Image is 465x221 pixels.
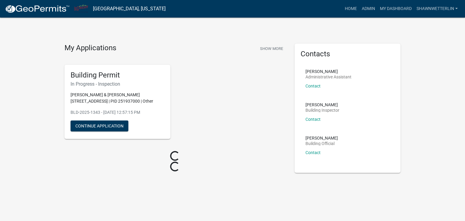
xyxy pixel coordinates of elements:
[93,4,166,14] a: [GEOGRAPHIC_DATA], [US_STATE]
[71,92,164,104] p: [PERSON_NAME] & [PERSON_NAME] [STREET_ADDRESS] | PID 251937000 | Other
[258,44,285,54] button: Show More
[342,3,359,15] a: Home
[359,3,378,15] a: Admin
[71,109,164,116] p: BLD-2025-1343 - [DATE] 12:57:15 PM
[71,81,164,87] h6: In Progress - Inspection
[305,136,338,140] p: [PERSON_NAME]
[305,117,321,122] a: Contact
[378,3,414,15] a: My Dashboard
[305,75,351,79] p: Administrative Assistant
[305,141,338,146] p: Building Official
[64,44,116,53] h4: My Applications
[305,150,321,155] a: Contact
[74,5,88,13] img: City of La Crescent, Minnesota
[305,108,339,112] p: Building Inspector
[71,71,164,80] h5: Building Permit
[305,103,339,107] p: [PERSON_NAME]
[301,50,394,58] h5: Contacts
[414,3,460,15] a: ShawnWetterlin
[305,69,351,74] p: [PERSON_NAME]
[71,120,128,131] button: Continue Application
[305,84,321,88] a: Contact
